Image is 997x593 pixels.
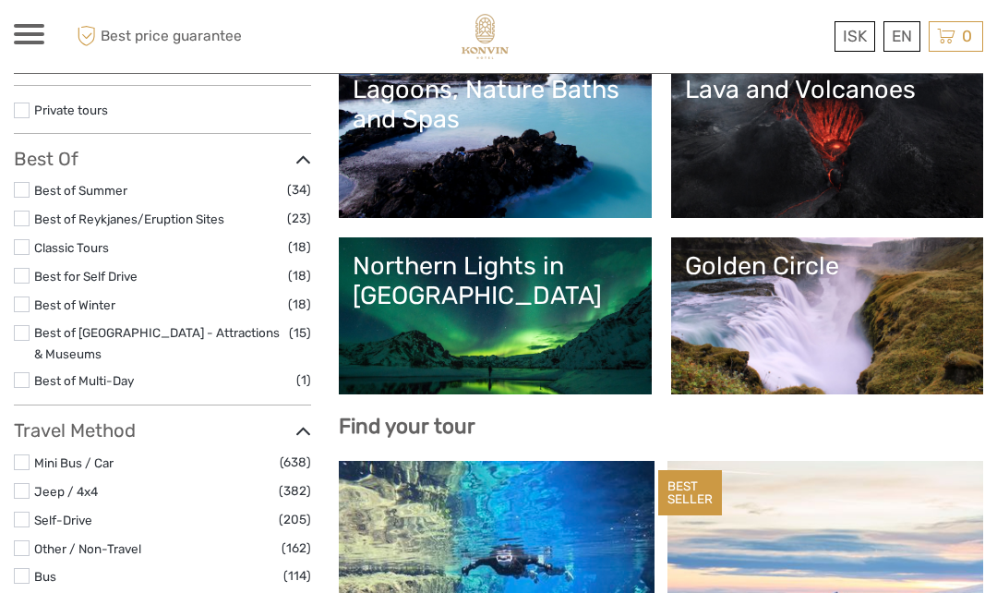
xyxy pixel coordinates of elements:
[339,414,475,439] b: Find your tour
[883,21,920,52] div: EN
[289,322,311,344] span: (15)
[34,183,127,198] a: Best of Summer
[685,251,969,281] div: Golden Circle
[843,27,867,45] span: ISK
[34,240,109,255] a: Classic Tours
[685,75,969,204] a: Lava and Volcanoes
[279,480,311,502] span: (382)
[685,251,969,381] a: Golden Circle
[462,14,509,59] img: 1903-69ff98fa-d30c-4678-8f86-70567d3a2f0b_logo_small.jpg
[353,75,637,135] div: Lagoons, Nature Baths and Spas
[34,484,98,499] a: Jeep / 4x4
[34,325,280,361] a: Best of [GEOGRAPHIC_DATA] - Attractions & Museums
[34,212,224,226] a: Best of Reykjanes/Eruption Sites
[288,294,311,315] span: (18)
[34,297,115,312] a: Best of Winter
[34,269,138,284] a: Best for Self Drive
[658,470,722,516] div: BEST SELLER
[34,541,141,556] a: Other / Non-Travel
[287,179,311,200] span: (34)
[34,103,108,117] a: Private tours
[287,208,311,229] span: (23)
[14,148,311,170] h3: Best Of
[288,236,311,258] span: (18)
[34,569,56,584] a: Bus
[685,75,969,104] div: Lava and Volcanoes
[72,21,257,52] span: Best price guarantee
[34,373,134,388] a: Best of Multi-Day
[283,565,311,587] span: (114)
[34,455,114,470] a: Mini Bus / Car
[353,75,637,204] a: Lagoons, Nature Baths and Spas
[353,251,637,381] a: Northern Lights in [GEOGRAPHIC_DATA]
[279,509,311,530] span: (205)
[288,265,311,286] span: (18)
[959,27,975,45] span: 0
[14,419,311,442] h3: Travel Method
[282,538,311,559] span: (162)
[353,251,637,311] div: Northern Lights in [GEOGRAPHIC_DATA]
[296,369,311,391] span: (1)
[280,452,311,473] span: (638)
[34,513,92,527] a: Self-Drive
